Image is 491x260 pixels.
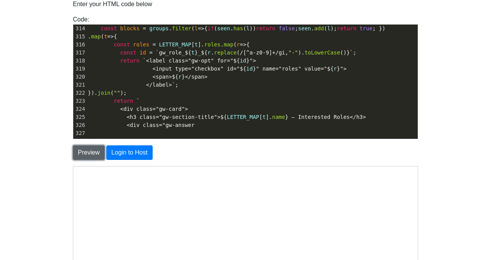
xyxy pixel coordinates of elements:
span: </label>` [146,82,175,88]
span: <h3 class="gw-section-title">${ [127,114,227,120]
span: <input type="checkbox" id="${ [153,66,246,72]
span: has [233,25,243,31]
span: id [240,58,246,64]
span: r [178,74,181,80]
span: /[^a-z0-9]+/gi [240,49,285,56]
span: }). ( ); [88,90,127,96]
div: 325 [73,113,86,121]
span: return [120,58,140,64]
span: }"> [246,58,256,64]
button: Preview [73,145,105,160]
span: }" name="roles" value="${ [253,66,334,72]
span: blocks [120,25,140,31]
span: }"> [337,66,346,72]
span: t [104,33,107,39]
span: join [97,90,110,96]
span: r [334,66,337,72]
div: 319 [73,65,86,73]
div: 318 [73,57,86,65]
span: const [114,41,130,48]
span: — Interested Roles</h3> [292,114,366,120]
span: groups [149,25,169,31]
span: return [256,25,275,31]
span: . ( { ( . ( )) ; . ( ); ; }) [88,25,386,31]
div: 321 [73,81,86,89]
span: ; [88,82,178,88]
span: filter [172,25,191,31]
span: t [262,114,265,120]
div: 327 [73,129,86,137]
div: 324 [73,105,86,113]
span: l [194,25,198,31]
span: r [208,49,211,56]
span: if [208,25,214,31]
span: }</span> [181,74,207,80]
span: LETTER_MAP [159,41,191,48]
span: const [101,25,117,31]
span: true [359,25,372,31]
span: id [140,49,146,56]
div: 326 [73,121,86,129]
span: . ( { [88,33,117,39]
span: `gw_role_${ [156,49,191,56]
button: Login to Host [106,145,152,160]
span: roles [204,41,221,48]
div: 314 [73,25,86,33]
span: = [153,41,156,48]
span: seen [298,25,311,31]
div: Code: [67,15,424,139]
span: return [114,98,133,104]
span: t [191,49,194,56]
span: map [224,41,233,48]
span: } [285,114,288,120]
span: t [194,41,198,48]
span: return [337,25,356,31]
span: id [246,66,253,72]
span: l [246,25,249,31]
span: false [278,25,295,31]
div: 315 [73,33,86,41]
div: 320 [73,73,86,81]
span: => [107,33,114,39]
div: 322 [73,89,86,97]
span: [ ]. [88,114,366,120]
span: roles [133,41,149,48]
span: = [143,25,146,31]
span: "-" [288,49,298,56]
span: name [272,114,285,120]
span: <span>${ [153,74,178,80]
span: seen [217,25,230,31]
span: l [327,25,330,31]
span: `<label class="gw-opt" for="${ [143,58,240,64]
span: . ( , ). () ; [88,49,356,56]
span: <div class="gw-card"> [120,106,188,112]
span: <div class="gw-answer [127,122,194,128]
span: r [237,41,240,48]
span: = [149,49,152,56]
span: toLowerCase [305,49,340,56]
span: [ ]. . ( { [88,41,250,48]
span: => [240,41,246,48]
span: "" [114,90,120,96]
span: const [120,49,136,56]
div: 317 [73,49,86,57]
span: }_${ [194,49,208,56]
div: 316 [73,41,86,49]
span: }` [346,49,353,56]
span: => [198,25,204,31]
div: 323 [73,97,86,105]
span: replace [214,49,237,56]
span: map [91,33,101,39]
span: LETTER_MAP [227,114,259,120]
span: add [314,25,324,31]
span: ` [136,98,139,104]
